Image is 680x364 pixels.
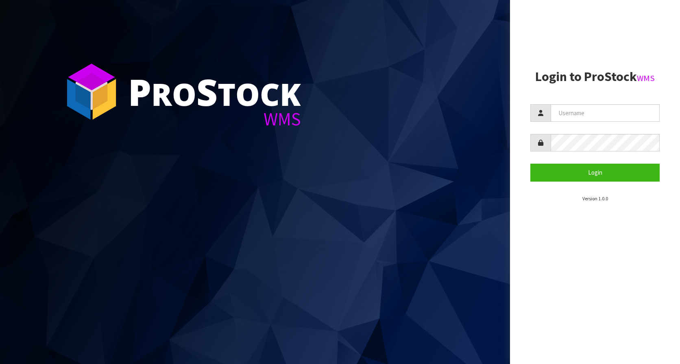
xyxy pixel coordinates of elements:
div: WMS [128,110,301,128]
span: P [128,67,151,116]
input: Username [551,104,660,122]
small: WMS [637,73,655,83]
h2: Login to ProStock [530,70,660,84]
button: Login [530,164,660,181]
div: ro tock [128,73,301,110]
span: S [196,67,218,116]
img: ProStock Cube [61,61,122,122]
small: Version 1.0.0 [582,195,608,202]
